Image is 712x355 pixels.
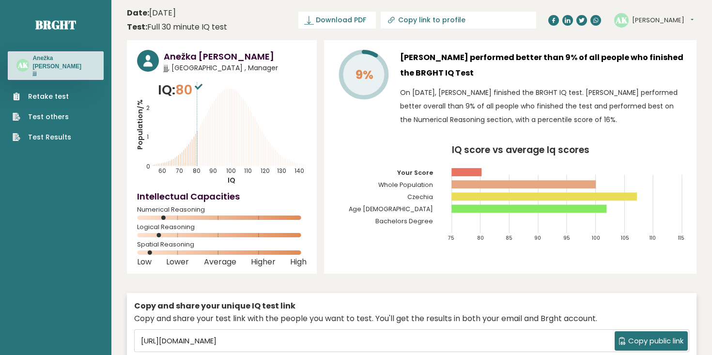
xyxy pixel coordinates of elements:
tspan: 100 [592,234,600,242]
tspan: Age [DEMOGRAPHIC_DATA] [349,205,433,213]
tspan: 85 [506,234,512,242]
tspan: 90 [534,234,541,242]
a: Retake test [13,92,71,102]
span: Numerical Reasoning [137,208,307,212]
tspan: 90 [209,167,217,175]
a: Test Results [13,132,71,142]
span: Copy public link [628,336,683,347]
tspan: 100 [226,167,236,175]
b: Date: [127,7,149,18]
tspan: 140 [294,167,304,175]
tspan: 60 [158,167,166,175]
tspan: 95 [563,234,570,242]
tspan: 105 [621,234,629,242]
text: AK [17,61,29,70]
tspan: 130 [277,167,286,175]
p: IQ: [158,80,205,100]
div: Copy and share your unique IQ test link [134,300,689,312]
a: Test others [13,112,71,122]
tspan: 1 [147,133,149,141]
a: Download PDF [298,12,376,29]
tspan: Whole Population [378,181,433,189]
span: Spatial Reasoning [137,243,307,247]
tspan: 115 [679,234,685,242]
tspan: Czechia [407,193,433,201]
tspan: Bachelors Degree [375,217,433,225]
tspan: 0 [146,162,150,170]
a: Brght [35,17,76,32]
h3: Anežka [PERSON_NAME] [164,50,307,63]
tspan: 120 [261,167,270,175]
tspan: IQ score vs average Iq scores [452,143,589,156]
span: jjj, [GEOGRAPHIC_DATA] , Manager [164,63,307,73]
tspan: Population/% [135,99,145,150]
p: On [DATE], [PERSON_NAME] finished the BRGHT IQ test. [PERSON_NAME] performed better overall than ... [400,86,686,126]
h3: Anežka [PERSON_NAME] [32,54,95,70]
button: [PERSON_NAME] [632,15,694,25]
span: Higher [251,260,276,264]
time: [DATE] [127,7,176,19]
tspan: IQ [228,175,235,185]
tspan: 75 [448,234,454,242]
span: High [290,260,307,264]
tspan: 80 [193,167,201,175]
span: Average [204,260,236,264]
tspan: 2 [146,104,150,112]
span: Logical Reasoning [137,225,307,229]
b: Test: [127,21,147,32]
text: AK [615,14,628,25]
span: Low [137,260,152,264]
div: Copy and share your test link with the people you want to test. You'll get the results in both yo... [134,313,689,324]
span: Download PDF [316,15,366,25]
tspan: 70 [176,167,183,175]
div: Full 30 minute IQ test [127,21,227,33]
tspan: 110 [244,167,252,175]
tspan: 9% [356,66,373,83]
tspan: 110 [650,234,656,242]
tspan: 80 [477,234,484,242]
span: 80 [175,81,205,99]
button: Copy public link [615,331,688,351]
span: Lower [166,260,189,264]
p: jjj [32,70,95,77]
h4: Intellectual Capacities [137,190,307,203]
tspan: Your Score [397,169,433,177]
h3: [PERSON_NAME] performed better than 9% of all people who finished the BRGHT IQ Test [400,50,686,81]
